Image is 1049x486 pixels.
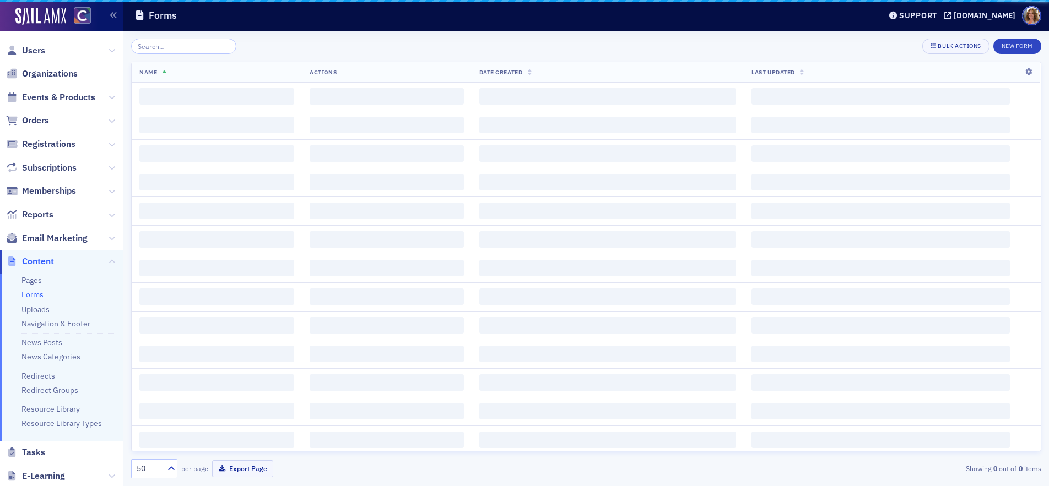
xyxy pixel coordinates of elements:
[66,7,91,26] a: View Homepage
[751,260,1010,276] span: ‌
[139,174,294,190] span: ‌
[6,162,77,174] a: Subscriptions
[6,470,65,482] a: E-Learning
[751,88,1010,105] span: ‌
[479,260,737,276] span: ‌
[751,203,1010,219] span: ‌
[22,209,53,221] span: Reports
[751,117,1010,133] span: ‌
[137,463,161,474] div: 50
[6,91,95,103] a: Events & Products
[993,40,1041,50] a: New Form
[21,290,44,299] a: Forms
[15,8,66,25] img: SailAMX
[310,374,463,391] span: ‌
[6,68,78,80] a: Organizations
[751,346,1010,362] span: ‌
[751,432,1010,448] span: ‌
[751,174,1010,190] span: ‌
[22,68,78,80] span: Organizations
[479,346,737,362] span: ‌
[21,371,55,381] a: Redirects
[751,403,1010,419] span: ‌
[1022,6,1041,25] span: Profile
[310,68,337,76] span: Actions
[21,352,80,362] a: News Categories
[310,88,463,105] span: ‌
[6,114,49,127] a: Orders
[6,185,76,197] a: Memberships
[139,145,294,162] span: ‌
[938,43,981,49] div: Bulk Actions
[139,403,294,419] span: ‌
[6,209,53,221] a: Reports
[479,288,737,305] span: ‌
[139,346,294,362] span: ‌
[22,114,49,127] span: Orders
[479,317,737,334] span: ‌
[139,260,294,276] span: ‌
[310,260,463,276] span: ‌
[74,7,91,24] img: SailAMX
[21,337,62,347] a: News Posts
[479,432,737,448] span: ‌
[21,404,80,414] a: Resource Library
[22,446,45,458] span: Tasks
[310,346,463,362] span: ‌
[139,288,294,305] span: ‌
[922,39,989,54] button: Bulk Actions
[21,385,78,395] a: Redirect Groups
[751,145,1010,162] span: ‌
[139,88,294,105] span: ‌
[751,374,1010,391] span: ‌
[479,68,522,76] span: Date Created
[310,145,463,162] span: ‌
[21,275,42,285] a: Pages
[181,463,208,473] label: per page
[22,470,65,482] span: E-Learning
[139,317,294,334] span: ‌
[21,304,50,314] a: Uploads
[310,288,463,305] span: ‌
[479,403,737,419] span: ‌
[139,231,294,248] span: ‌
[991,463,999,473] strong: 0
[6,138,75,150] a: Registrations
[6,45,45,57] a: Users
[139,432,294,448] span: ‌
[751,231,1010,248] span: ‌
[310,403,463,419] span: ‌
[22,185,76,197] span: Memberships
[479,374,737,391] span: ‌
[22,255,54,267] span: Content
[479,88,737,105] span: ‌
[139,117,294,133] span: ‌
[751,288,1010,305] span: ‌
[6,255,54,267] a: Content
[22,45,45,57] span: Users
[22,138,75,150] span: Registrations
[310,231,463,248] span: ‌
[139,374,294,391] span: ‌
[479,174,737,190] span: ‌
[993,39,1041,54] button: New Form
[310,117,463,133] span: ‌
[139,203,294,219] span: ‌
[899,10,937,20] div: Support
[745,463,1041,473] div: Showing out of items
[310,203,463,219] span: ‌
[751,68,794,76] span: Last Updated
[479,117,737,133] span: ‌
[944,12,1019,19] button: [DOMAIN_NAME]
[131,39,236,54] input: Search…
[479,231,737,248] span: ‌
[310,317,463,334] span: ‌
[21,418,102,428] a: Resource Library Types
[954,10,1015,20] div: [DOMAIN_NAME]
[6,232,88,244] a: Email Marketing
[22,232,88,244] span: Email Marketing
[751,317,1010,334] span: ‌
[21,319,90,329] a: Navigation & Footer
[139,68,157,76] span: Name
